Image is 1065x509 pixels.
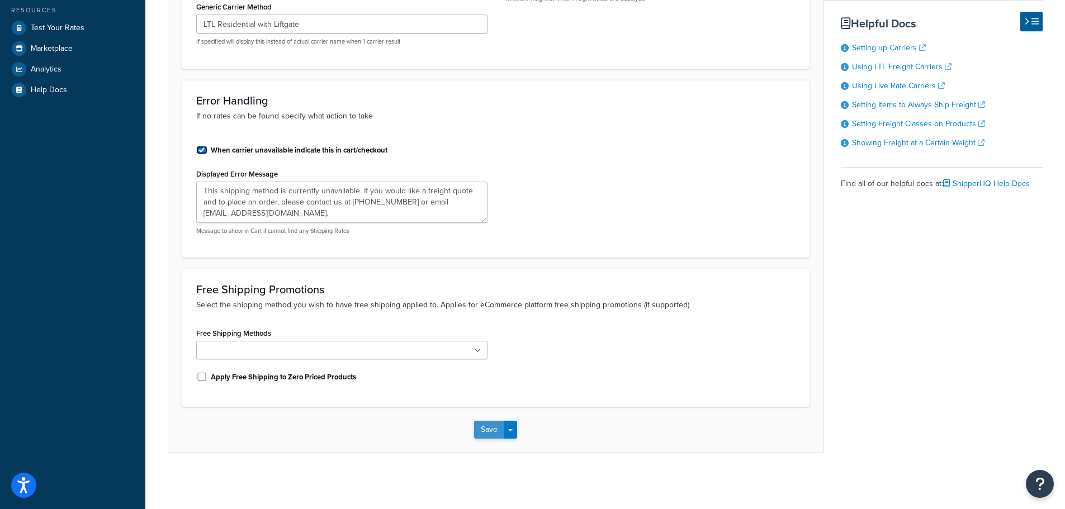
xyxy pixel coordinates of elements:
[196,227,487,235] p: Message to show in Cart if cannot find any Shipping Rates
[196,170,278,178] label: Displayed Error Message
[31,44,73,54] span: Marketplace
[31,23,84,33] span: Test Your Rates
[211,372,356,382] label: Apply Free Shipping to Zero Priced Products
[852,80,945,92] a: Using Live Rate Carriers
[196,283,796,296] h3: Free Shipping Promotions
[8,39,137,59] a: Marketplace
[31,65,61,74] span: Analytics
[196,110,796,122] p: If no rates can be found specify what action to take
[852,137,984,149] a: Showing Freight at a Certain Weight
[852,118,985,130] a: Setting Freight Classes on Products
[196,94,796,107] h3: Error Handling
[31,85,67,95] span: Help Docs
[852,99,985,111] a: Setting Items to Always Ship Freight
[211,145,387,155] label: When carrier unavailable indicate this in cart/checkout
[196,3,272,11] label: Generic Carrier Method
[852,42,926,54] a: Setting up Carriers
[196,37,487,46] p: If specified will display this instead of actual carrier name when 1 carrier result
[8,18,137,38] a: Test Your Rates
[852,61,952,73] a: Using LTL Freight Carriers
[841,17,1043,30] h3: Helpful Docs
[196,299,796,311] p: Select the shipping method you wish to have free shipping applied to. Applies for eCommerce platf...
[8,80,137,100] a: Help Docs
[196,329,271,337] label: Free Shipping Methods
[943,178,1030,189] a: ShipperHQ Help Docs
[841,167,1043,192] div: Find all of our helpful docs at:
[8,59,137,79] a: Analytics
[1020,12,1043,31] button: Hide Help Docs
[196,182,487,223] textarea: This shipping method is currently unavailable. If you would like a freight quote and to place an ...
[8,6,137,15] div: Resources
[1026,470,1054,498] button: Open Resource Center
[474,421,504,439] button: Save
